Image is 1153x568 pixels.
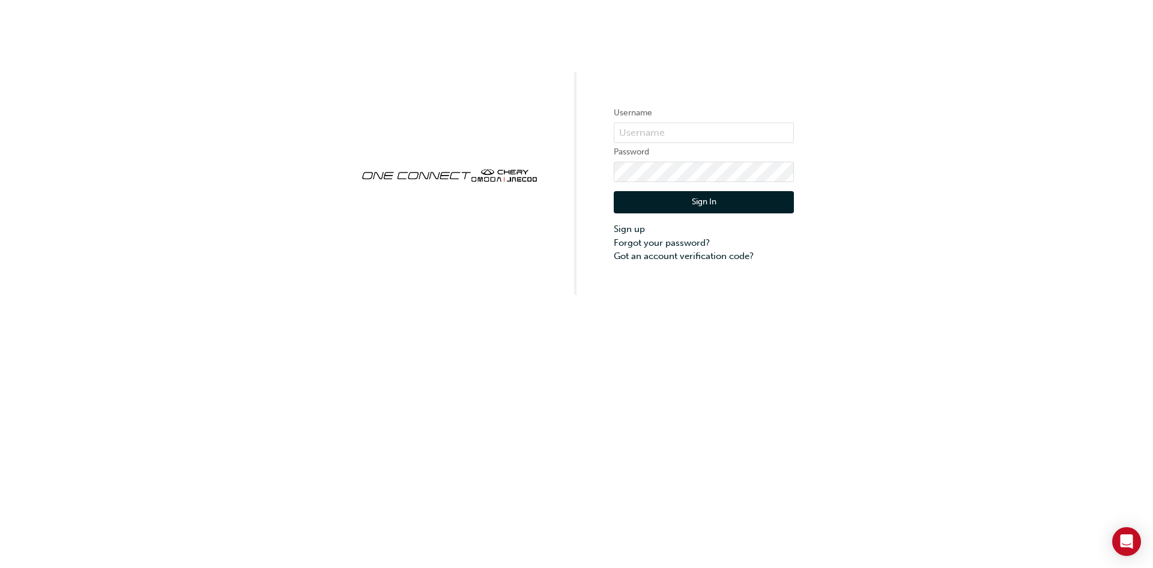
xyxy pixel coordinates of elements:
label: Username [614,106,794,120]
img: oneconnect [359,159,539,190]
a: Forgot your password? [614,236,794,250]
button: Sign In [614,191,794,214]
a: Got an account verification code? [614,249,794,263]
label: Password [614,145,794,159]
input: Username [614,123,794,143]
a: Sign up [614,222,794,236]
div: Open Intercom Messenger [1112,527,1141,556]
